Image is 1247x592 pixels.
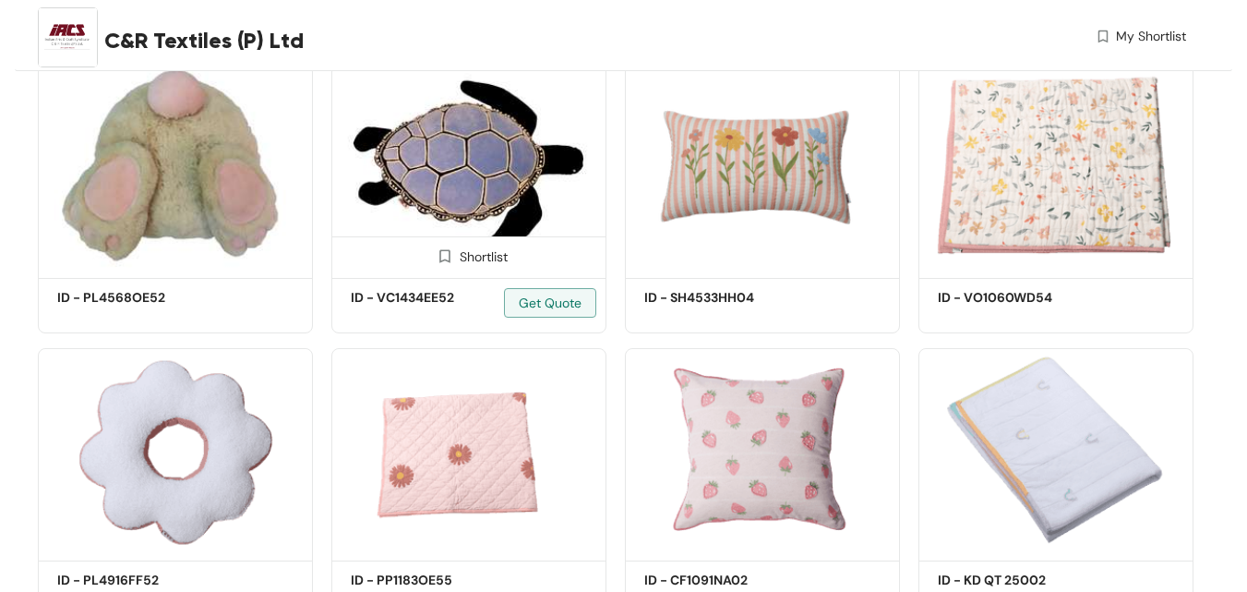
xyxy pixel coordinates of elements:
img: Shortlist [436,248,453,265]
img: 5c333c8f-a425-4963-bf3d-d465653b632f [331,65,606,272]
img: 1fd567cc-91f6-416c-a71b-e5fb71e9548d [38,348,313,556]
div: Shortlist [430,247,508,264]
h5: ID - PL4916FF52 [57,571,214,590]
h5: ID - PL4568OE52 [57,288,214,308]
button: Get Quote [504,288,596,318]
span: C&R Textiles (P) Ltd [104,24,304,57]
img: Buyer Portal [38,7,98,67]
h5: ID - PP1183OE55 [351,571,508,590]
h5: ID - SH4533HH04 [644,288,801,308]
img: 6ebcf6ff-9bd1-405d-92f9-f5fc660373c6 [625,348,900,556]
h5: ID - KD QT 25002 [938,571,1095,590]
span: My Shortlist [1116,27,1186,46]
img: 5b045bfd-844d-4723-a6c6-5c4dc082e74d [918,348,1193,556]
img: e0173b98-a76c-44a4-bcfe-a5311942b1a8 [331,348,606,556]
img: ba221136-b24c-4e50-a50a-6353501881ee [38,65,313,272]
h5: ID - VC1434EE52 [351,288,508,308]
img: a257dcea-aa8e-43a5-8b86-fbb9dcc02854 [918,65,1193,272]
img: wishlist [1095,27,1111,46]
h5: ID - CF1091NA02 [644,571,801,590]
h5: ID - VO1060WD54 [938,288,1095,308]
img: 49efbc56-e478-41fd-9046-7b8ba9b64781 [625,65,900,272]
span: Get Quote [519,293,582,313]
